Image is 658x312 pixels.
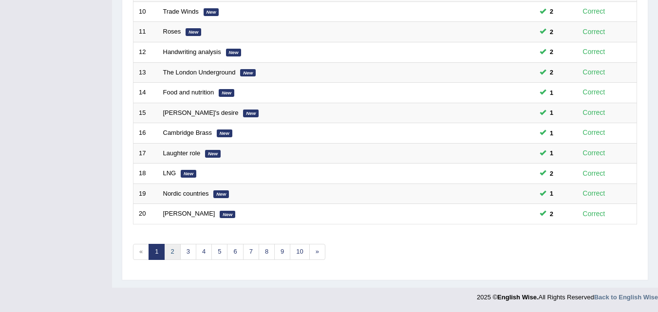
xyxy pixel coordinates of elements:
[164,244,180,260] a: 2
[546,67,557,77] span: You can still take this question
[546,148,557,158] span: You can still take this question
[133,103,158,123] td: 15
[579,6,609,17] div: Correct
[579,87,609,98] div: Correct
[163,48,221,55] a: Handwriting analysis
[546,88,557,98] span: You can still take this question
[205,150,221,158] em: New
[163,210,215,217] a: [PERSON_NAME]
[219,89,234,97] em: New
[180,244,196,260] a: 3
[579,67,609,78] div: Correct
[133,244,149,260] span: «
[133,62,158,83] td: 13
[133,164,158,184] td: 18
[579,168,609,179] div: Correct
[579,127,609,138] div: Correct
[133,22,158,42] td: 11
[217,129,232,137] em: New
[163,28,181,35] a: Roses
[243,244,259,260] a: 7
[163,149,201,157] a: Laughter role
[227,244,243,260] a: 6
[163,89,214,96] a: Food and nutrition
[196,244,212,260] a: 4
[186,28,201,36] em: New
[274,244,290,260] a: 9
[163,109,239,116] a: [PERSON_NAME]'s desire
[133,184,158,204] td: 19
[309,244,325,260] a: »
[133,83,158,103] td: 14
[477,288,658,302] div: 2025 © All Rights Reserved
[204,8,219,16] em: New
[579,26,609,37] div: Correct
[546,128,557,138] span: You can still take this question
[213,190,229,198] em: New
[133,1,158,22] td: 10
[546,27,557,37] span: You can still take this question
[497,294,538,301] strong: English Wise.
[546,108,557,118] span: You can still take this question
[220,211,235,219] em: New
[546,47,557,57] span: You can still take this question
[133,42,158,62] td: 12
[579,107,609,118] div: Correct
[163,190,209,197] a: Nordic countries
[546,209,557,219] span: You can still take this question
[163,129,212,136] a: Cambridge Brass
[163,8,199,15] a: Trade Winds
[579,208,609,220] div: Correct
[211,244,227,260] a: 5
[579,147,609,159] div: Correct
[149,244,165,260] a: 1
[546,6,557,17] span: You can still take this question
[546,168,557,179] span: You can still take this question
[290,244,309,260] a: 10
[133,204,158,224] td: 20
[133,143,158,164] td: 17
[163,69,236,76] a: The London Underground
[579,188,609,199] div: Correct
[579,46,609,57] div: Correct
[163,169,176,177] a: LNG
[181,170,196,178] em: New
[594,294,658,301] a: Back to English Wise
[243,110,259,117] em: New
[259,244,275,260] a: 8
[240,69,256,77] em: New
[226,49,242,56] em: New
[133,123,158,144] td: 16
[546,188,557,199] span: You can still take this question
